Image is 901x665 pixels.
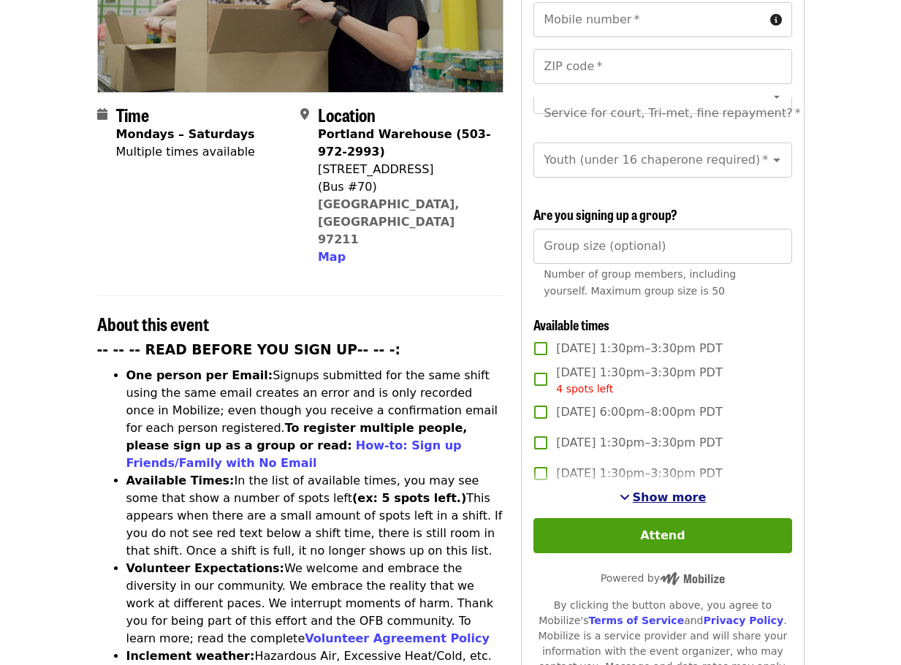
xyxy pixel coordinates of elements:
[126,438,462,470] a: How-to: Sign up Friends/Family with No Email
[116,143,255,161] div: Multiple times available
[767,150,787,170] button: Open
[97,342,401,357] strong: -- -- -- READ BEFORE YOU SIGN UP-- -- -:
[300,107,309,121] i: map-marker-alt icon
[318,248,346,266] button: Map
[556,340,722,357] span: [DATE] 1:30pm–3:30pm PDT
[703,615,783,626] a: Privacy Policy
[620,489,707,506] button: See more timeslots
[126,474,235,487] strong: Available Times:
[556,403,722,421] span: [DATE] 6:00pm–8:00pm PDT
[601,572,725,584] span: Powered by
[305,631,490,645] a: Volunteer Agreement Policy
[556,364,722,397] span: [DATE] 1:30pm–3:30pm PDT
[633,490,707,504] span: Show more
[126,649,255,663] strong: Inclement weather:
[533,2,764,37] input: Mobile number
[116,102,149,127] span: Time
[556,383,613,395] span: 4 spots left
[126,561,285,575] strong: Volunteer Expectations:
[318,161,492,178] div: [STREET_ADDRESS]
[770,13,782,27] i: circle-info icon
[533,205,677,224] span: Are you signing up a group?
[533,315,609,334] span: Available times
[588,615,684,626] a: Terms of Service
[556,434,722,452] span: [DATE] 1:30pm–3:30pm PDT
[126,560,504,647] li: We welcome and embrace the diversity in our community. We embrace the reality that we work at dif...
[318,102,376,127] span: Location
[533,49,791,84] input: ZIP code
[126,472,504,560] li: In the list of available times, you may see some that show a number of spots left This appears wh...
[318,250,346,264] span: Map
[126,368,273,382] strong: One person per Email:
[533,518,791,553] button: Attend
[767,86,787,107] button: Open
[556,465,722,482] span: [DATE] 1:30pm–3:30pm PDT
[116,127,255,141] strong: Mondays – Saturdays
[97,311,209,336] span: About this event
[660,572,725,585] img: Powered by Mobilize
[352,491,466,505] strong: (ex: 5 spots left.)
[544,268,736,297] span: Number of group members, including yourself. Maximum group size is 50
[318,178,492,196] div: (Bus #70)
[126,367,504,472] li: Signups submitted for the same shift using the same email creates an error and is only recorded o...
[318,197,460,246] a: [GEOGRAPHIC_DATA], [GEOGRAPHIC_DATA] 97211
[533,229,791,264] input: [object Object]
[318,127,491,159] strong: Portland Warehouse (503-972-2993)
[97,107,107,121] i: calendar icon
[126,421,468,452] strong: To register multiple people, please sign up as a group or read:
